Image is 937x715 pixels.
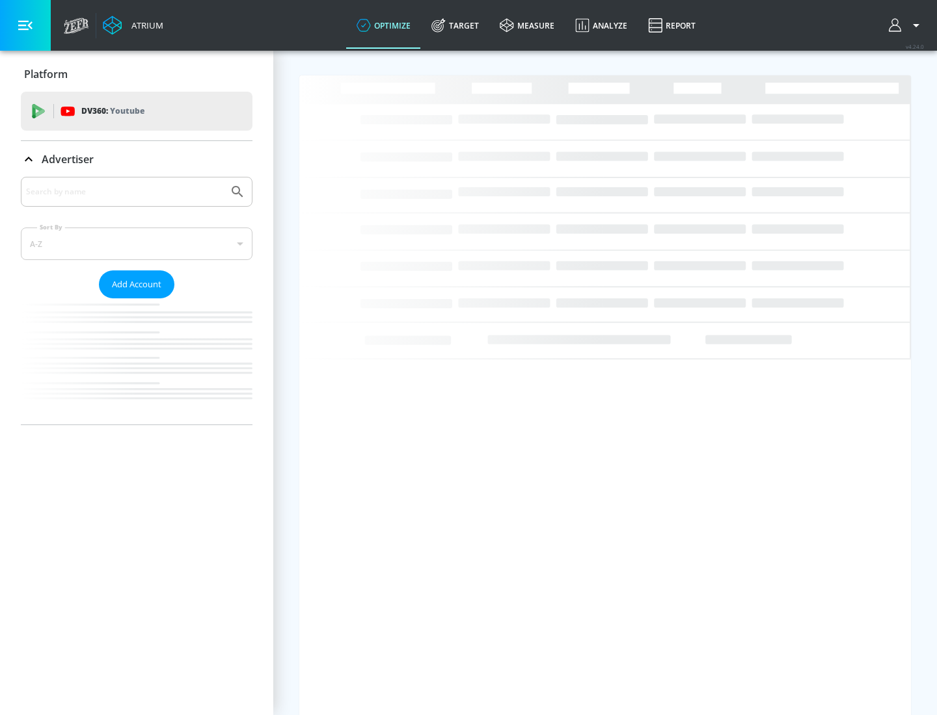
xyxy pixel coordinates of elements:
[906,43,924,50] span: v 4.24.0
[638,2,706,49] a: Report
[81,104,144,118] p: DV360:
[110,104,144,118] p: Youtube
[21,92,252,131] div: DV360: Youtube
[21,227,252,260] div: A-Z
[37,223,65,231] label: Sort By
[126,19,163,31] div: Atrium
[21,141,252,177] div: Advertiser
[103,16,163,35] a: Atrium
[42,152,94,166] p: Advertiser
[26,183,223,200] input: Search by name
[21,56,252,92] div: Platform
[21,298,252,424] nav: list of Advertiser
[346,2,421,49] a: optimize
[112,277,161,292] span: Add Account
[24,67,68,81] p: Platform
[565,2,638,49] a: Analyze
[489,2,565,49] a: measure
[421,2,489,49] a: Target
[21,177,252,424] div: Advertiser
[99,270,174,298] button: Add Account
